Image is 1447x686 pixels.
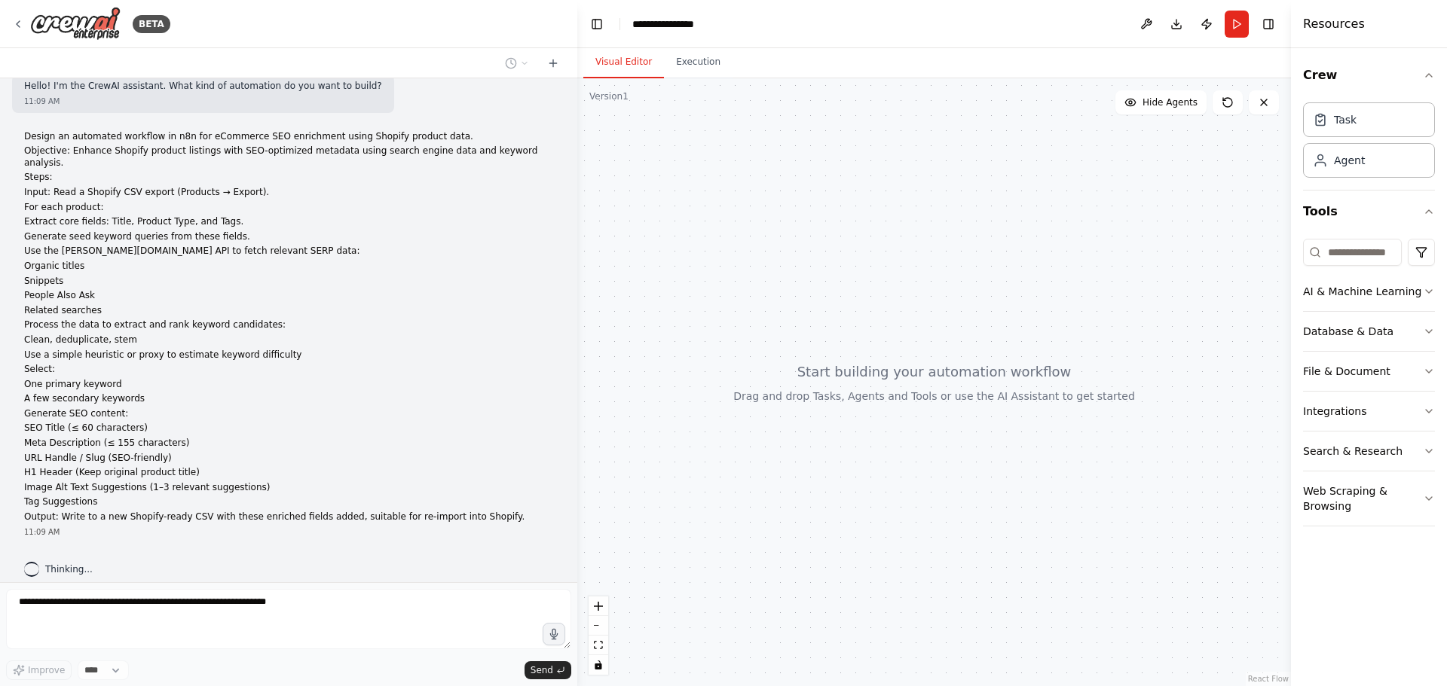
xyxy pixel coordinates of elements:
button: Tools [1303,191,1435,233]
p: Snippets [24,276,553,288]
button: Database & Data [1303,312,1435,351]
p: Steps: [24,172,553,184]
div: Crew [1303,96,1435,190]
div: React Flow controls [589,596,608,675]
p: Meta Description (≤ 155 characters) [24,438,553,450]
span: Hide Agents [1143,96,1198,108]
div: Task [1334,112,1357,127]
button: Hide left sidebar [586,14,607,35]
button: Start a new chat [541,54,565,72]
p: Design an automated workflow in n8n for eCommerce SEO enrichment using Shopify product data. [24,131,553,143]
p: Clean, deduplicate, stem [24,334,553,346]
p: Generate SEO content: [24,408,553,420]
button: Click to speak your automation idea [543,623,565,645]
button: zoom out [589,616,608,636]
div: Tools [1303,233,1435,538]
button: Send [525,661,571,679]
span: Send [531,664,553,676]
p: Use the [PERSON_NAME][DOMAIN_NAME] API to fetch relevant SERP data: [24,245,553,258]
p: Organic titles [24,261,553,273]
button: zoom in [589,596,608,616]
button: Crew [1303,54,1435,96]
div: Agent [1334,153,1365,168]
p: SEO Title (≤ 60 characters) [24,422,553,434]
p: Related searches [24,305,553,317]
span: Thinking... [45,563,93,575]
button: fit view [589,636,608,655]
button: Switch to previous chat [499,54,535,72]
button: Web Scraping & Browsing [1303,471,1435,526]
p: Process the data to extract and rank keyword candidates: [24,319,553,331]
button: File & Document [1303,352,1435,391]
p: H1 Header (Keep original product title) [24,467,553,479]
p: URL Handle / Slug (SEO-friendly) [24,453,553,465]
div: 11:09 AM [24,96,382,107]
button: Visual Editor [583,47,664,78]
p: Image Alt Text Suggestions (1–3 relevant suggestions) [24,482,553,494]
p: Select: [24,364,553,376]
img: Logo [30,7,121,41]
h4: Resources [1303,15,1365,33]
p: Tag Suggestions [24,496,553,508]
button: Hide right sidebar [1258,14,1279,35]
p: Input: Read a Shopify CSV export (Products → Export). [24,187,553,199]
p: Objective: Enhance Shopify product listings with SEO-optimized metadata using search engine data ... [24,145,553,169]
p: Hello! I'm the CrewAI assistant. What kind of automation do you want to build? [24,81,382,93]
p: Generate seed keyword queries from these fields. [24,231,553,243]
p: Use a simple heuristic or proxy to estimate keyword difficulty [24,349,553,361]
button: Execution [664,47,733,78]
button: AI & Machine Learning [1303,272,1435,311]
div: 11:09 AM [24,526,553,538]
p: Extract core fields: Title, Product Type, and Tags. [24,216,553,228]
p: One primary keyword [24,379,553,391]
button: Integrations [1303,392,1435,431]
a: React Flow attribution [1248,675,1289,683]
p: People Also Ask [24,290,553,302]
span: Improve [28,664,65,676]
div: BETA [133,15,170,33]
button: Search & Research [1303,431,1435,471]
div: Version 1 [589,90,629,102]
p: Output: Write to a new Shopify-ready CSV with these enriched fields added, suitable for re-import... [24,511,553,523]
button: Hide Agents [1115,90,1207,114]
nav: breadcrumb [632,17,708,32]
p: A few secondary keywords [24,393,553,405]
p: For each product: [24,202,553,214]
button: toggle interactivity [589,655,608,675]
button: Improve [6,660,72,680]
